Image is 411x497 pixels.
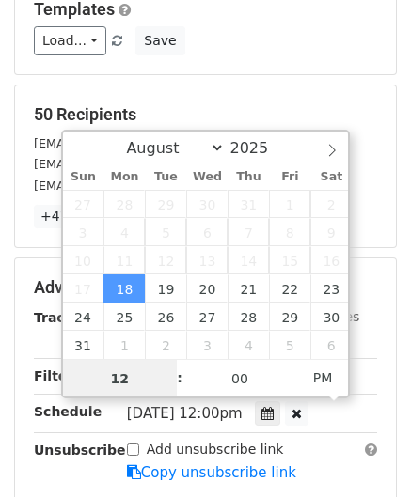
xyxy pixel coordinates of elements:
[103,274,145,303] span: August 18, 2025
[310,246,352,274] span: August 16, 2025
[186,331,228,359] span: September 3, 2025
[63,190,104,218] span: July 27, 2025
[177,359,182,396] span: :
[103,190,145,218] span: July 28, 2025
[310,190,352,218] span: August 2, 2025
[186,274,228,303] span: August 20, 2025
[63,246,104,274] span: August 10, 2025
[310,171,352,183] span: Sat
[186,171,228,183] span: Wed
[63,360,178,397] input: Hour
[297,359,349,396] span: Click to toggle
[228,331,269,359] span: September 4, 2025
[228,218,269,246] span: August 7, 2025
[63,218,104,246] span: August 3, 2025
[34,26,106,55] a: Load...
[145,218,186,246] span: August 5, 2025
[310,303,352,331] span: August 30, 2025
[228,274,269,303] span: August 21, 2025
[186,303,228,331] span: August 27, 2025
[145,303,186,331] span: August 26, 2025
[228,190,269,218] span: July 31, 2025
[269,274,310,303] span: August 22, 2025
[103,246,145,274] span: August 11, 2025
[145,246,186,274] span: August 12, 2025
[34,205,113,228] a: +47 more
[269,218,310,246] span: August 8, 2025
[182,360,297,397] input: Minute
[186,218,228,246] span: August 6, 2025
[34,443,126,458] strong: Unsubscribe
[269,171,310,183] span: Fri
[34,136,244,150] small: [EMAIL_ADDRESS][DOMAIN_NAME]
[34,157,244,171] small: [EMAIL_ADDRESS][DOMAIN_NAME]
[145,331,186,359] span: September 2, 2025
[34,368,82,383] strong: Filters
[34,179,244,193] small: [EMAIL_ADDRESS][DOMAIN_NAME]
[145,274,186,303] span: August 19, 2025
[225,139,292,157] input: Year
[310,218,352,246] span: August 9, 2025
[103,218,145,246] span: August 4, 2025
[127,464,296,481] a: Copy unsubscribe link
[127,405,243,422] span: [DATE] 12:00pm
[34,310,97,325] strong: Tracking
[34,277,377,298] h5: Advanced
[63,303,104,331] span: August 24, 2025
[147,440,284,459] label: Add unsubscribe link
[63,171,104,183] span: Sun
[310,274,352,303] span: August 23, 2025
[228,303,269,331] span: August 28, 2025
[269,190,310,218] span: August 1, 2025
[63,331,104,359] span: August 31, 2025
[310,331,352,359] span: September 6, 2025
[269,246,310,274] span: August 15, 2025
[317,407,411,497] iframe: Chat Widget
[103,303,145,331] span: August 25, 2025
[186,246,228,274] span: August 13, 2025
[228,246,269,274] span: August 14, 2025
[228,171,269,183] span: Thu
[135,26,184,55] button: Save
[186,190,228,218] span: July 30, 2025
[34,404,102,419] strong: Schedule
[63,274,104,303] span: August 17, 2025
[269,303,310,331] span: August 29, 2025
[145,171,186,183] span: Tue
[269,331,310,359] span: September 5, 2025
[103,331,145,359] span: September 1, 2025
[145,190,186,218] span: July 29, 2025
[34,104,377,125] h5: 50 Recipients
[103,171,145,183] span: Mon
